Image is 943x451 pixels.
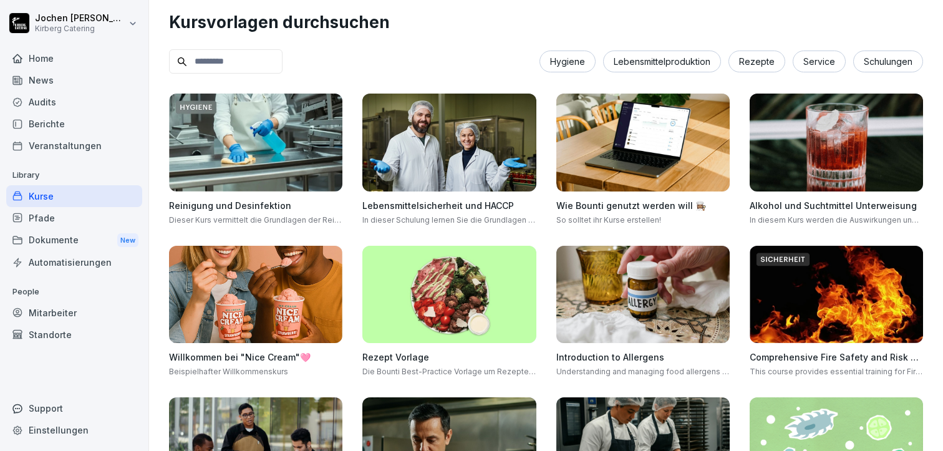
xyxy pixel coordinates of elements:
[853,51,923,72] div: Schulungen
[6,419,142,441] a: Einstellungen
[6,47,142,69] a: Home
[169,215,342,226] p: Dieser Kurs vermittelt die Grundlagen der Reinigung und Desinfektion in der Lebensmittelproduktion.
[6,229,142,252] a: DokumenteNew
[728,51,785,72] div: Rezepte
[362,246,536,344] img: b3scv1ka9fo4r8z7pnfn70nb.png
[6,324,142,346] a: Standorte
[556,199,730,212] h4: Wie Bounti genutzt werden will 👩🏽‍🍳
[6,302,142,324] a: Mitarbeiter
[169,10,923,34] h1: Kursvorlagen durchsuchen
[6,185,142,207] a: Kurse
[750,366,923,377] p: This course provides essential training for Fire Marshals, covering fire safety risk assessment, ...
[556,215,730,226] p: So solltet ihr Kurse erstellen!
[362,94,536,192] img: np8timnq3qj8z7jdjwtlli73.png
[6,251,142,273] a: Automatisierungen
[169,246,342,344] img: fznu17m1ob8tvsr7inydjegy.png
[556,366,730,377] p: Understanding and managing food allergens are crucial in the hospitality industry to ensure the s...
[556,351,730,364] h4: Introduction to Allergens
[169,366,342,377] p: Beispielhafter Willkommenskurs
[539,51,596,72] div: Hygiene
[6,229,142,252] div: Dokumente
[793,51,846,72] div: Service
[6,165,142,185] p: Library
[362,351,536,364] h4: Rezept Vorlage
[750,246,923,344] img: foxua5kpv17jml0j7mk1esed.png
[750,215,923,226] p: In diesem Kurs werden die Auswirkungen und Risiken von Alkohol, Rauchen, Medikamenten und Drogen ...
[6,207,142,229] a: Pfade
[6,135,142,157] a: Veranstaltungen
[6,91,142,113] a: Audits
[362,215,536,226] p: In dieser Schulung lernen Sie die Grundlagen der Lebensmittelsicherheit und des HACCP-Systems ken...
[556,94,730,192] img: bqcw87wt3eaim098drrkbvff.png
[35,24,126,33] p: Kirberg Catering
[6,397,142,419] div: Support
[750,94,923,192] img: r9f294wq4cndzvq6mzt1bbrd.png
[35,13,126,24] p: Jochen [PERSON_NAME]
[362,366,536,377] p: Die Bounti Best-Practice Vorlage um Rezepte zu vermitteln. Anschaulich, einfach und spielerisch. 🥗
[6,69,142,91] a: News
[556,246,730,344] img: dxikevl05c274fqjcx4fmktu.png
[6,282,142,302] p: People
[750,351,923,364] h4: Comprehensive Fire Safety and Risk Management
[362,199,536,212] h4: Lebensmittelsicherheit und HACCP
[6,113,142,135] a: Berichte
[169,94,342,192] img: hqs2rtymb8uaablm631q6ifx.png
[169,199,342,212] h4: Reinigung und Desinfektion
[117,233,138,248] div: New
[603,51,721,72] div: Lebensmittelproduktion
[750,199,923,212] h4: Alkohol und Suchtmittel Unterweisung
[169,351,342,364] h4: Willkommen bei "Nice Cream"🩷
